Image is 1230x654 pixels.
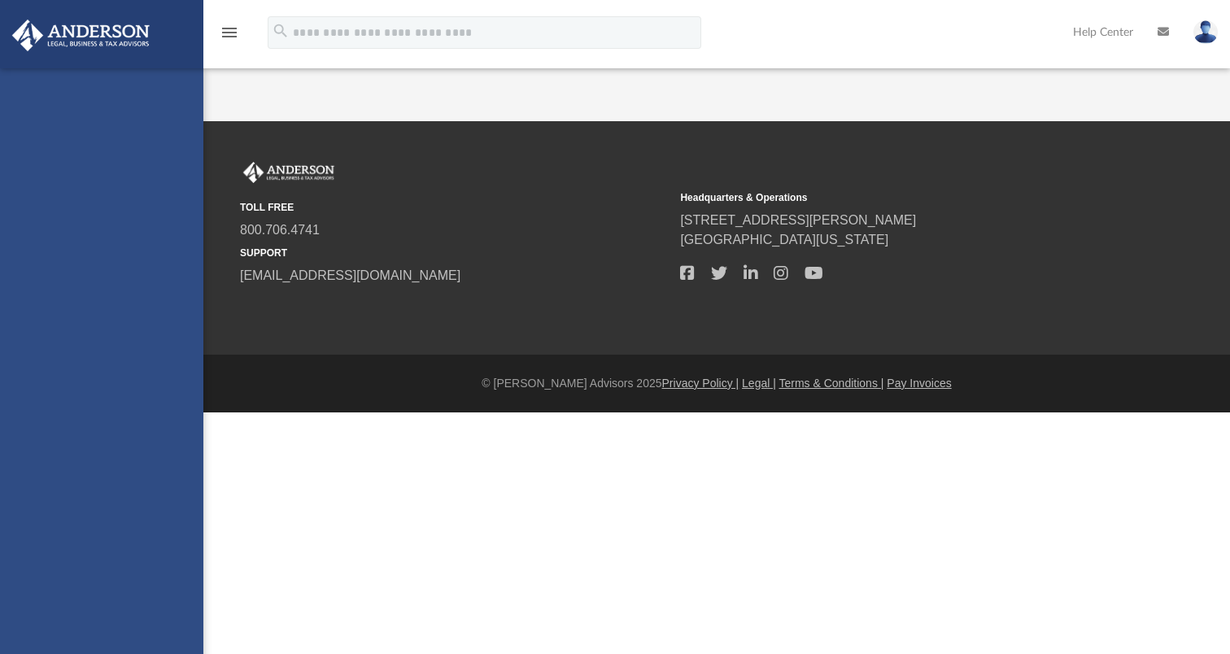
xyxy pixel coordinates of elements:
a: [STREET_ADDRESS][PERSON_NAME] [680,213,916,227]
a: Privacy Policy | [662,377,739,390]
small: SUPPORT [240,246,669,260]
i: menu [220,23,239,42]
a: 800.706.4741 [240,223,320,237]
i: search [272,22,290,40]
a: [EMAIL_ADDRESS][DOMAIN_NAME] [240,268,460,282]
a: Legal | [742,377,776,390]
a: menu [220,31,239,42]
a: [GEOGRAPHIC_DATA][US_STATE] [680,233,888,246]
a: Pay Invoices [887,377,951,390]
img: User Pic [1193,20,1218,44]
img: Anderson Advisors Platinum Portal [240,162,338,183]
div: © [PERSON_NAME] Advisors 2025 [203,375,1230,392]
img: Anderson Advisors Platinum Portal [7,20,155,51]
small: TOLL FREE [240,200,669,215]
small: Headquarters & Operations [680,190,1109,205]
a: Terms & Conditions | [779,377,884,390]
